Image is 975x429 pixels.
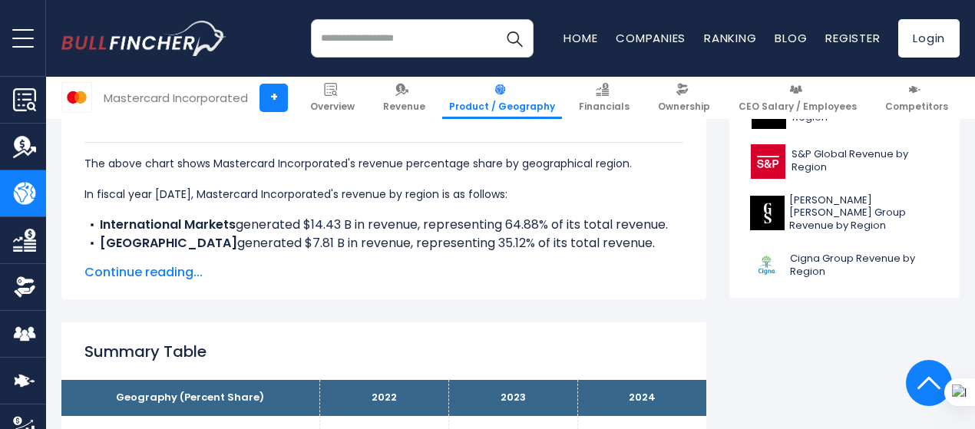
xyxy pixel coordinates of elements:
[495,19,534,58] button: Search
[885,101,948,113] span: Competitors
[898,19,960,58] a: Login
[741,244,948,286] a: Cigna Group Revenue by Region
[579,101,630,113] span: Financials
[739,101,857,113] span: CEO Salary / Employees
[84,154,683,173] p: The above chart shows Mastercard Incorporated's revenue percentage share by geographical region.
[303,77,362,119] a: Overview
[732,77,864,119] a: CEO Salary / Employees
[61,21,226,56] img: bullfincher logo
[100,234,237,252] b: [GEOGRAPHIC_DATA]
[616,30,686,46] a: Companies
[310,101,355,113] span: Overview
[84,216,683,234] li: generated $14.43 B in revenue, representing 64.88% of its total revenue.
[319,380,448,416] th: 2022
[792,98,939,124] span: BlackRock Revenue by Region
[792,148,939,174] span: S&P Global Revenue by Region
[13,276,36,299] img: Ownership
[790,252,939,279] span: Cigna Group Revenue by Region
[577,380,706,416] th: 2024
[878,77,955,119] a: Competitors
[376,77,432,119] a: Revenue
[442,77,562,119] a: Product / Geography
[825,30,880,46] a: Register
[84,340,683,363] h2: Summary Table
[750,196,785,230] img: GS logo
[84,234,683,252] li: generated $7.81 B in revenue, representing 35.12% of its total revenue.
[104,89,248,107] div: Mastercard Incorporated
[741,190,948,237] a: [PERSON_NAME] [PERSON_NAME] Group Revenue by Region
[789,194,939,233] span: [PERSON_NAME] [PERSON_NAME] Group Revenue by Region
[750,144,787,179] img: SPGI logo
[750,248,785,282] img: CI logo
[449,101,555,113] span: Product / Geography
[61,380,319,416] th: Geography (Percent Share)
[62,83,91,112] img: MA logo
[704,30,756,46] a: Ranking
[572,77,636,119] a: Financials
[84,263,683,282] span: Continue reading...
[84,142,683,345] div: The for Mastercard Incorporated is the International Markets, which represents 64.88% of its tota...
[741,140,948,183] a: S&P Global Revenue by Region
[383,101,425,113] span: Revenue
[259,84,288,112] a: +
[100,216,236,233] b: International Markets
[564,30,597,46] a: Home
[658,101,710,113] span: Ownership
[448,380,577,416] th: 2023
[775,30,807,46] a: Blog
[84,185,683,203] p: In fiscal year [DATE], Mastercard Incorporated's revenue by region is as follows:
[651,77,717,119] a: Ownership
[61,21,226,56] a: Go to homepage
